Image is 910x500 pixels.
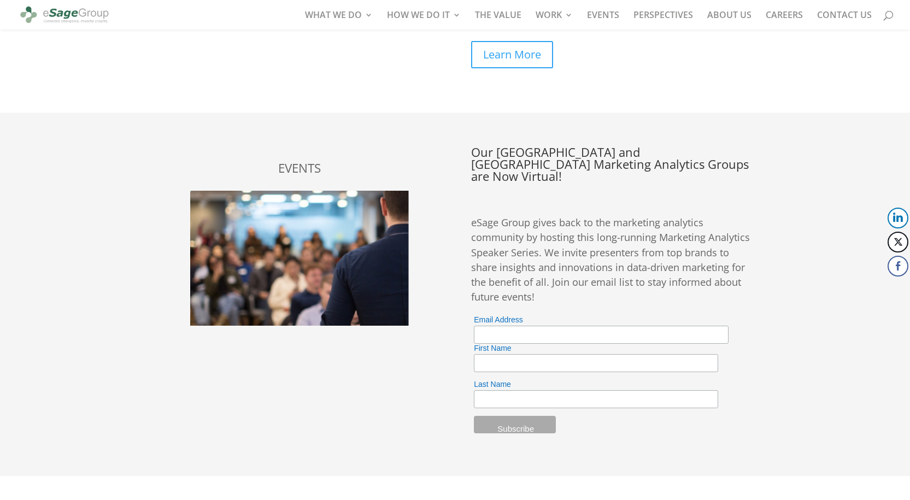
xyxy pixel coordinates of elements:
[19,2,110,27] img: eSage Group
[536,11,573,30] a: WORK
[817,11,872,30] a: CONTACT US
[387,11,461,30] a: HOW WE DO IT
[471,215,750,305] p: eSage Group gives back to the marketing analytics community by hosting this long-running Marketin...
[305,11,373,30] a: WHAT WE DO
[587,11,619,30] a: EVENTS
[474,380,511,389] font: Last Name
[766,11,803,30] a: CAREERS
[471,41,553,68] a: Learn More
[633,11,693,30] a: PERSPECTIVES
[474,416,556,433] input: Subscribe
[475,11,521,30] a: THE VALUE
[707,11,752,30] a: ABOUT US
[190,191,409,326] img: Marketing Analytics Events
[474,315,729,324] p: Email Address
[160,162,439,174] p: EVENTS
[888,232,908,252] button: Twitter Share
[474,344,511,352] font: First Name
[888,208,908,228] button: LinkedIn Share
[888,256,908,277] button: Facebook Share
[471,146,750,187] h3: Our [GEOGRAPHIC_DATA] and [GEOGRAPHIC_DATA] Marketing Analytics Groups are Now Virtual!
